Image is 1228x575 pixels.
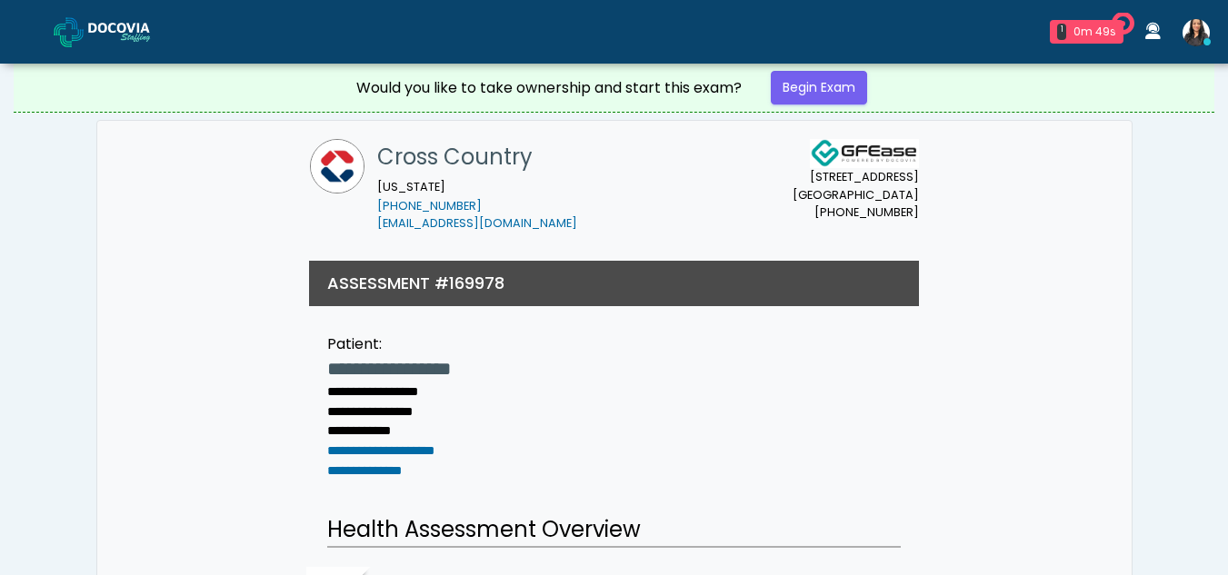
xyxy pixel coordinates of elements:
[377,215,577,231] a: [EMAIL_ADDRESS][DOMAIN_NAME]
[54,2,179,61] a: Docovia
[1039,13,1134,51] a: 1 0m 49s
[377,198,482,213] a: [PHONE_NUMBER]
[377,179,577,232] small: [US_STATE]
[327,272,504,294] h3: ASSESSMENT #169978
[310,139,364,193] img: Cross Country
[327,333,451,355] div: Patient:
[1183,19,1210,46] img: Viral Patel
[1057,24,1066,40] div: 1
[327,513,901,548] h2: Health Assessment Overview
[771,71,867,104] a: Begin Exam
[1073,24,1116,40] div: 0m 49s
[88,23,179,41] img: Docovia
[54,17,84,47] img: Docovia
[810,139,919,168] img: Docovia Staffing Logo
[793,168,919,221] small: [STREET_ADDRESS] [GEOGRAPHIC_DATA] [PHONE_NUMBER]
[377,139,577,175] h1: Cross Country
[356,77,742,99] div: Would you like to take ownership and start this exam?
